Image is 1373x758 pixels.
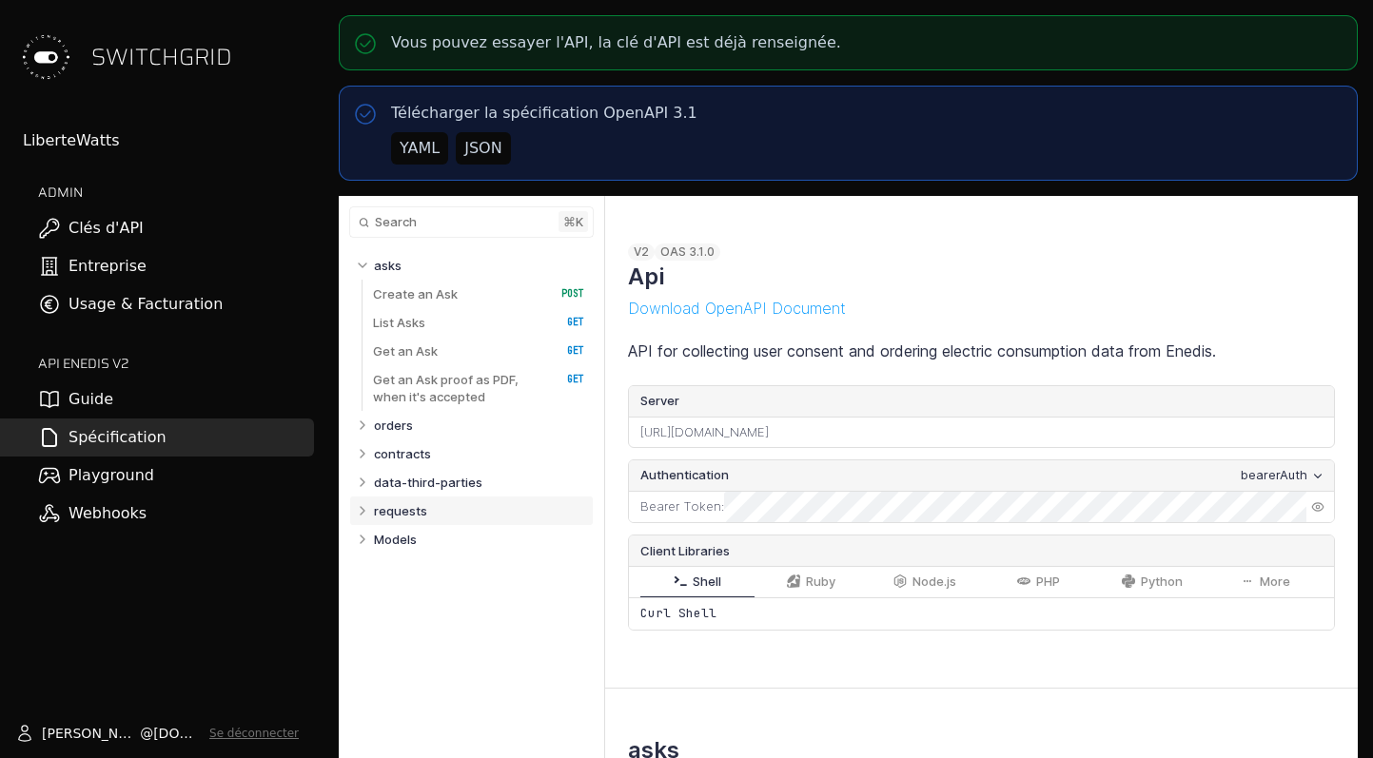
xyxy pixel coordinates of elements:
[391,31,841,54] p: Vous pouvez essayer l'API, la clé d'API est déjà renseignée.
[1036,574,1060,589] span: PHP
[373,371,541,405] p: Get an Ask proof as PDF, when it's accepted
[628,340,1335,362] p: API for collecting user consent and ordering electric consumption data from Enedis.
[375,215,417,229] span: Search
[547,316,584,329] span: GET
[38,183,314,202] h2: ADMIN
[374,502,427,519] p: requests
[456,132,510,165] button: JSON
[374,531,417,548] p: Models
[373,337,584,365] a: Get an Ask GET
[628,300,846,317] button: Download OpenAPI Document
[655,243,720,261] div: OAS 3.1.0
[374,474,482,491] p: data-third-parties
[629,418,1334,448] div: [URL][DOMAIN_NAME]
[629,386,1334,417] label: Server
[629,597,1334,630] div: Curl Shell
[373,365,584,411] a: Get an Ask proof as PDF, when it's accepted GET
[15,27,76,87] img: Switchgrid Logo
[374,445,431,462] p: contracts
[391,102,697,125] p: Télécharger la spécification OpenAPI 3.1
[374,496,585,525] a: requests
[373,280,584,308] a: Create an Ask POST
[374,525,585,554] a: Models
[373,285,458,302] p: Create an Ask
[912,574,956,589] span: Node.js
[91,42,232,72] span: SWITCHGRID
[373,314,425,331] p: List Asks
[1141,574,1183,589] span: Python
[1235,465,1330,486] button: bearerAuth
[629,492,724,522] div: :
[374,417,413,434] p: orders
[23,129,314,152] div: LiberteWatts
[153,724,202,743] span: [DOMAIN_NAME]
[640,497,721,516] label: Bearer Token
[209,726,299,741] button: Se déconnecter
[629,535,1334,566] div: Client Libraries
[38,354,314,373] h2: API ENEDIS v2
[693,574,721,589] span: Shell
[547,344,584,358] span: GET
[373,308,584,337] a: List Asks GET
[1241,466,1307,485] div: bearerAuth
[374,251,585,280] a: asks
[374,468,585,496] a: data-third-parties
[391,132,448,165] button: YAML
[559,211,588,232] kbd: ⌘ k
[640,466,729,485] span: Authentication
[628,243,655,261] div: v2
[373,342,438,360] p: Get an Ask
[140,724,153,743] span: @
[464,137,501,160] div: JSON
[374,411,585,439] a: orders
[806,574,835,589] span: Ruby
[374,439,585,468] a: contracts
[374,257,402,274] p: asks
[547,373,584,386] span: GET
[628,262,664,290] h1: Api
[547,287,584,301] span: POST
[42,724,140,743] span: [PERSON_NAME].[PERSON_NAME]
[400,137,440,160] div: YAML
